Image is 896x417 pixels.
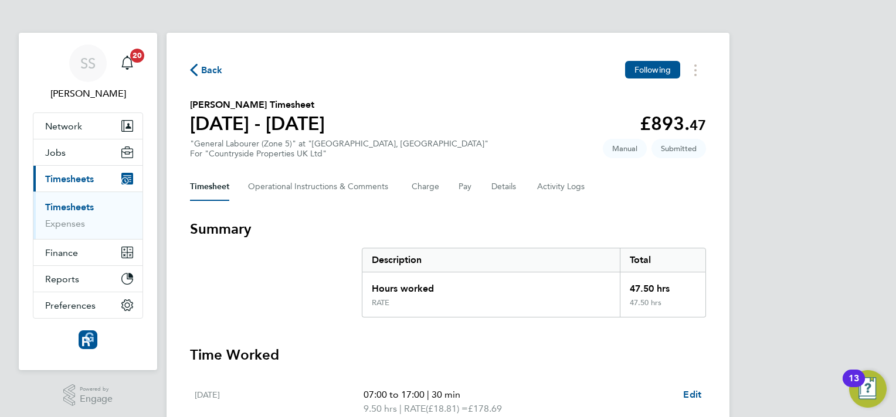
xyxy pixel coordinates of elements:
[190,139,488,159] div: "General Labourer (Zone 5)" at "[GEOGRAPHIC_DATA], [GEOGRAPHIC_DATA]"
[116,45,139,82] a: 20
[404,402,426,416] span: RATE
[362,248,706,317] div: Summary
[190,98,325,112] h2: [PERSON_NAME] Timesheet
[364,403,397,414] span: 9.50 hrs
[80,384,113,394] span: Powered by
[399,403,402,414] span: |
[45,274,79,285] span: Reports
[33,292,142,318] button: Preferences
[427,389,429,400] span: |
[45,218,85,229] a: Expenses
[63,384,113,406] a: Powered byEngage
[19,33,157,370] nav: Main navigation
[80,56,96,71] span: SS
[459,173,473,201] button: Pay
[33,192,142,239] div: Timesheets
[468,403,502,414] span: £178.69
[364,389,425,400] span: 07:00 to 17:00
[33,87,143,101] span: Sasha Steeples
[201,63,223,77] span: Back
[634,64,671,75] span: Following
[33,240,142,265] button: Finance
[432,389,460,400] span: 30 min
[130,49,144,63] span: 20
[685,61,706,79] button: Timesheets Menu
[190,220,706,238] h3: Summary
[45,247,78,258] span: Finance
[537,173,586,201] button: Activity Logs
[190,149,488,159] div: For "Countryside Properties UK Ltd"
[45,173,94,184] span: Timesheets
[412,173,440,201] button: Charge
[603,139,647,158] span: This timesheet was manually created.
[45,121,82,132] span: Network
[651,139,706,158] span: This timesheet is Submitted.
[33,113,142,139] button: Network
[690,117,706,134] span: 47
[45,300,96,311] span: Preferences
[362,272,620,298] div: Hours worked
[79,330,97,349] img: resourcinggroup-logo-retina.png
[195,388,364,416] div: [DATE]
[620,272,705,298] div: 47.50 hrs
[362,248,620,272] div: Description
[620,248,705,272] div: Total
[33,266,142,292] button: Reports
[33,166,142,192] button: Timesheets
[190,63,223,77] button: Back
[491,173,518,201] button: Details
[640,112,706,135] app-decimal: £893.
[683,388,701,402] a: Edit
[849,378,859,394] div: 13
[33,45,143,101] a: SS[PERSON_NAME]
[45,147,66,158] span: Jobs
[426,403,468,414] span: (£18.81) =
[33,139,142,165] button: Jobs
[80,394,113,404] span: Engage
[45,201,94,213] a: Timesheets
[849,370,887,408] button: Open Resource Center, 13 new notifications
[190,346,706,364] h3: Time Worked
[620,298,705,317] div: 47.50 hrs
[190,173,229,201] button: Timesheet
[33,330,143,349] a: Go to home page
[625,61,680,78] button: Following
[372,298,389,307] div: RATE
[248,173,393,201] button: Operational Instructions & Comments
[190,112,325,135] h1: [DATE] - [DATE]
[683,389,701,400] span: Edit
